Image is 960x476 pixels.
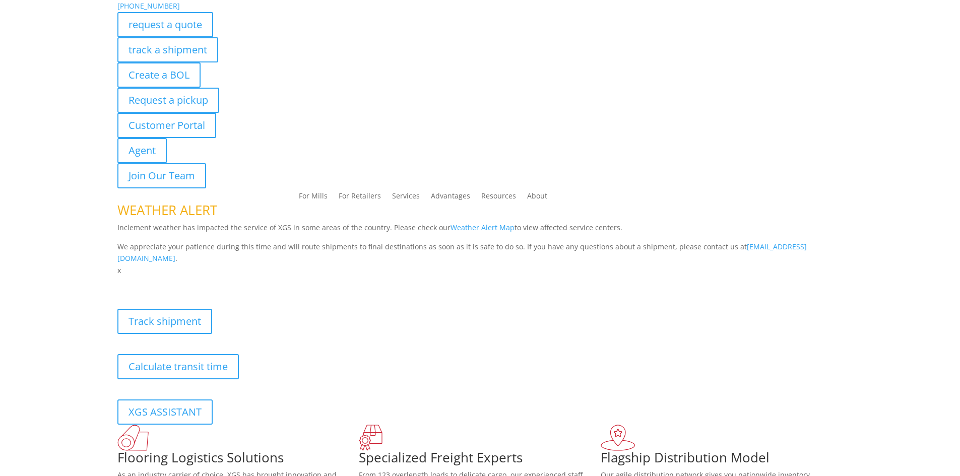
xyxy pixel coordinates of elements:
a: About [527,192,547,203]
img: xgs-icon-total-supply-chain-intelligence-red [117,425,149,451]
p: We appreciate your patience during this time and will route shipments to final destinations as so... [117,241,843,265]
img: xgs-icon-focused-on-flooring-red [359,425,382,451]
a: XGS ASSISTANT [117,399,213,425]
a: track a shipment [117,37,218,62]
a: Agent [117,138,167,163]
a: For Mills [299,192,328,203]
a: Track shipment [117,309,212,334]
a: Advantages [431,192,470,203]
a: [PHONE_NUMBER] [117,1,180,11]
a: Calculate transit time [117,354,239,379]
p: Inclement weather has impacted the service of XGS in some areas of the country. Please check our ... [117,222,843,241]
a: request a quote [117,12,213,37]
a: Services [392,192,420,203]
a: Customer Portal [117,113,216,138]
img: xgs-icon-flagship-distribution-model-red [601,425,635,451]
h1: Flagship Distribution Model [601,451,843,469]
p: x [117,264,843,277]
a: Request a pickup [117,88,219,113]
span: WEATHER ALERT [117,201,217,219]
a: Weather Alert Map [451,223,515,232]
a: Create a BOL [117,62,201,88]
h1: Flooring Logistics Solutions [117,451,359,469]
h1: Specialized Freight Experts [359,451,601,469]
a: Resources [481,192,516,203]
a: For Retailers [339,192,381,203]
a: Join Our Team [117,163,206,188]
b: Visibility, transparency, and control for your entire supply chain. [117,278,342,288]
